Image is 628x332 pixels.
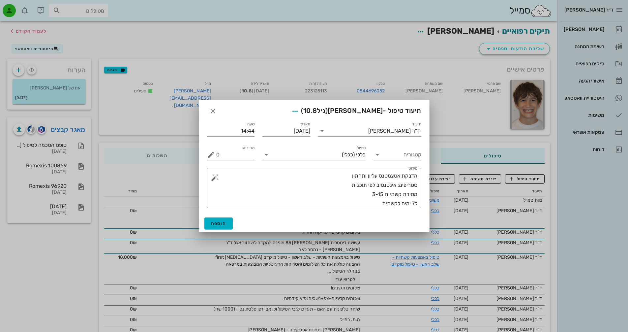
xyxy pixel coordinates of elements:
label: שעה [247,122,255,127]
label: תאריך [300,122,310,127]
button: מחיר ₪ appended action [207,151,215,159]
button: הוספה [204,217,233,229]
span: תיעוד טיפול - [289,105,421,117]
label: טיפול [357,146,366,150]
label: מחיר ₪ [242,146,255,150]
span: [PERSON_NAME] [328,107,383,115]
span: הוספה [211,221,226,226]
span: כללי [356,152,366,158]
span: (גיל ) [301,107,328,115]
span: (כללי) [342,152,355,158]
label: תיעוד [412,122,421,127]
div: ד"ר [PERSON_NAME] [368,128,420,134]
div: תיעודד"ר [PERSON_NAME] [318,126,421,136]
span: 10.8 [303,107,317,115]
label: פירוט [408,166,417,171]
